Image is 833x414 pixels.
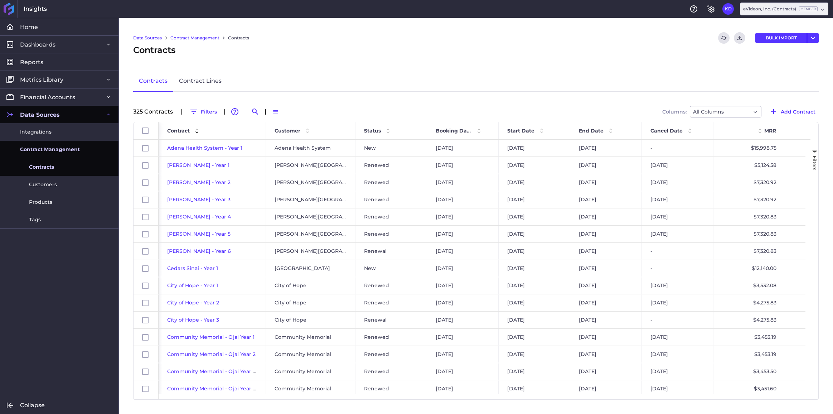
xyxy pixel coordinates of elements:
[355,191,427,208] div: Renewed
[167,162,229,168] a: [PERSON_NAME] - Year 1
[167,196,231,203] span: [PERSON_NAME] - Year 3
[133,35,162,41] a: Data Sources
[507,127,534,134] span: Start Date
[167,248,231,254] a: [PERSON_NAME] - Year 6
[133,109,177,115] div: 325 Contract s
[499,312,570,328] div: [DATE]
[713,191,785,208] div: $7,320.92
[167,368,289,375] a: Community Memorial - Ojai Year 3 (Sage Year 1)
[275,226,347,242] span: [PERSON_NAME][GEOGRAPHIC_DATA]
[134,380,159,398] div: Press SPACE to select this row.
[570,243,642,260] div: [DATE]
[20,111,60,119] span: Data Sources
[427,208,499,225] div: [DATE]
[499,346,570,363] div: [DATE]
[167,127,190,134] span: Contract
[355,277,427,294] div: Renewed
[427,174,499,191] div: [DATE]
[275,329,331,345] span: Community Memorial
[427,329,499,346] div: [DATE]
[167,317,219,323] span: City of Hope - Year 3
[642,294,713,311] div: [DATE]
[29,163,54,171] span: Contracts
[167,179,231,186] a: [PERSON_NAME] - Year 2
[29,181,57,188] span: Customers
[427,260,499,277] div: [DATE]
[427,380,499,397] div: [DATE]
[275,364,331,380] span: Community Memorial
[134,363,159,380] div: Press SPACE to select this row.
[499,208,570,225] div: [DATE]
[20,146,80,153] span: Contract Management
[570,174,642,191] div: [DATE]
[713,363,785,380] div: $3,453.50
[499,380,570,397] div: [DATE]
[499,277,570,294] div: [DATE]
[134,277,159,294] div: Press SPACE to select this row.
[642,157,713,174] div: [DATE]
[499,329,570,346] div: [DATE]
[355,243,427,260] div: Renewal
[134,226,159,243] div: Press SPACE to select this row.
[570,277,642,294] div: [DATE]
[570,157,642,174] div: [DATE]
[355,363,427,380] div: Renewed
[579,127,604,134] span: End Date
[499,226,570,242] div: [DATE]
[355,157,427,174] div: Renewed
[275,157,347,173] span: [PERSON_NAME][GEOGRAPHIC_DATA]
[713,226,785,242] div: $7,320.83
[167,385,283,392] a: Community Memorial - Ojai Year 3 [prorated]
[427,363,499,380] div: [DATE]
[713,277,785,294] div: $3,532.08
[167,265,218,271] span: Cedars Sinai - Year 1
[713,380,785,397] div: $3,451.60
[133,71,173,92] a: Contracts
[650,127,683,134] span: Cancel Date
[167,213,231,220] a: [PERSON_NAME] - Year 4
[20,58,43,66] span: Reports
[134,243,159,260] div: Press SPACE to select this row.
[275,260,330,276] span: [GEOGRAPHIC_DATA]
[427,294,499,311] div: [DATE]
[499,363,570,380] div: [DATE]
[570,363,642,380] div: [DATE]
[740,3,828,15] div: Dropdown select
[20,76,63,83] span: Metrics Library
[355,140,427,157] div: New
[186,106,220,117] button: Filters
[355,346,427,363] div: Renewed
[275,174,347,191] span: [PERSON_NAME][GEOGRAPHIC_DATA]
[275,192,347,208] span: [PERSON_NAME][GEOGRAPHIC_DATA]
[436,127,472,134] span: Booking Date
[167,334,255,340] a: Community Memorial - Ojai Year 1
[705,3,717,15] button: General Settings
[693,107,724,116] span: All Columns
[427,157,499,174] div: [DATE]
[713,208,785,225] div: $7,320.83
[499,174,570,191] div: [DATE]
[766,106,819,117] button: Add Contract
[570,312,642,328] div: [DATE]
[20,401,45,409] span: Collapse
[499,294,570,311] div: [DATE]
[427,312,499,328] div: [DATE]
[364,127,381,134] span: Status
[275,312,306,328] span: City of Hope
[642,191,713,208] div: [DATE]
[642,277,713,294] div: [DATE]
[642,346,713,363] div: [DATE]
[499,157,570,174] div: [DATE]
[642,312,713,328] div: -
[570,140,642,157] div: [DATE]
[275,278,306,294] span: City of Hope
[570,380,642,397] div: [DATE]
[642,140,713,157] div: -
[642,380,713,397] div: [DATE]
[427,140,499,157] div: [DATE]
